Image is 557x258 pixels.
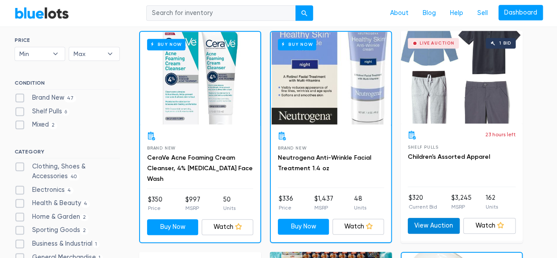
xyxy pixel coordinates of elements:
span: Max [74,47,103,60]
b: ▾ [46,47,65,60]
h6: CONDITION [15,80,120,90]
li: $997 [185,195,200,213]
a: View Auction [408,218,460,234]
a: Blog [416,5,443,22]
li: $320 [409,193,437,211]
li: $3,245 [451,193,472,211]
p: Price [148,204,162,212]
a: BlueLots [15,7,69,19]
label: Mixed [15,120,58,130]
li: $1,437 [314,194,333,212]
span: 47 [64,95,77,102]
div: Live Auction [420,41,454,45]
a: Watch [202,219,253,235]
a: Buy Now [147,219,199,235]
label: Clothing, Shoes & Accessories [15,162,120,181]
h6: Buy Now [147,39,185,50]
h6: Buy Now [278,39,316,50]
label: Shelf Pulls [15,107,70,116]
span: Shelf Pulls [408,145,439,150]
p: MSRP [185,204,200,212]
span: 2 [49,122,58,129]
li: 50 [223,195,236,213]
label: Business & Industrial [15,239,100,249]
a: Live Auction 1 bid [401,31,523,123]
label: Health & Beauty [15,198,90,208]
p: Units [223,204,236,212]
label: Sporting Goods [15,225,89,235]
span: 4 [65,187,74,194]
p: Units [354,204,366,212]
span: 2 [80,214,89,221]
span: 4 [81,200,90,207]
a: Buy Now [140,32,260,124]
div: 1 bid [499,41,511,45]
span: 2 [80,228,89,235]
li: 48 [354,194,366,212]
label: Brand New [15,93,77,103]
a: Dashboard [498,5,543,21]
a: Watch [332,219,384,235]
label: Electronics [15,185,74,195]
h6: PRICE [15,37,120,43]
p: MSRP [451,203,472,211]
b: ▾ [101,47,119,60]
p: MSRP [314,204,333,212]
span: 40 [68,173,80,180]
span: 6 [62,108,70,116]
li: 162 [486,193,498,211]
p: Price [279,204,293,212]
input: Search for inventory [146,5,296,21]
a: Watch [463,218,516,234]
label: Home & Garden [15,212,89,222]
p: 23 hours left [485,131,516,138]
p: Current Bid [409,203,437,211]
li: $336 [279,194,293,212]
span: 1 [92,241,100,248]
a: CeraVe Acne Foaming Cream Cleanser, 4% [MEDICAL_DATA] Face Wash [147,154,253,183]
a: Sell [470,5,495,22]
span: Brand New [147,146,176,150]
a: Buy Now [278,219,329,235]
a: Children's Assorted Apparel [408,153,490,161]
a: About [383,5,416,22]
span: Brand New [278,146,306,150]
a: Help [443,5,470,22]
p: Units [486,203,498,211]
span: Min [19,47,48,60]
a: Neutrogena Anti-Wrinkle Facial Treatment 1.4 oz [278,154,371,172]
li: $350 [148,195,162,213]
a: Buy Now [271,32,391,124]
h6: CATEGORY [15,149,120,158]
